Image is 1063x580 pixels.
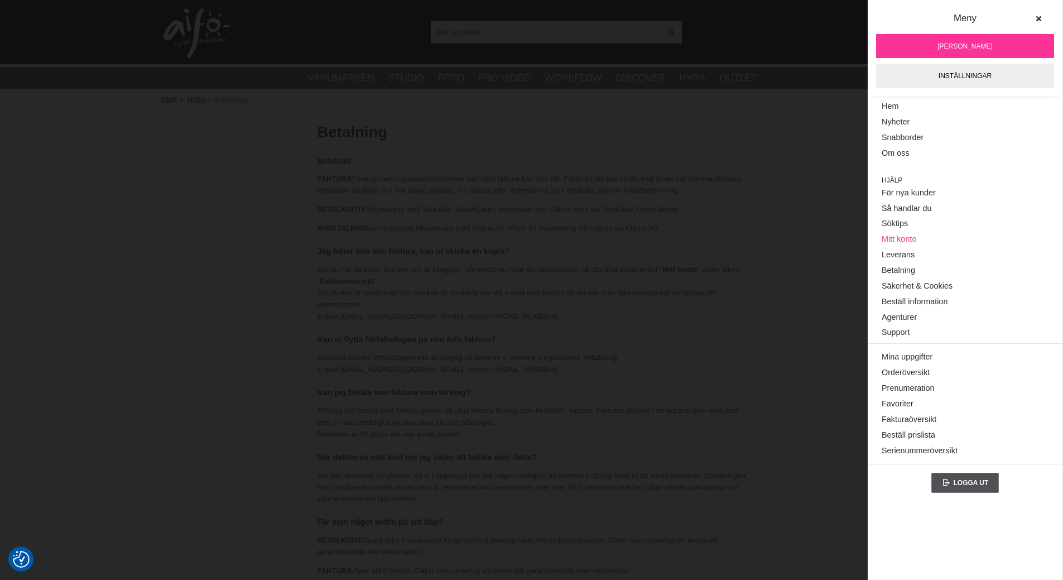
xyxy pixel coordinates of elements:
span: > [180,94,184,106]
strong: Mitt konto [662,265,697,274]
a: Snabborder [882,130,1048,146]
p: Företag kan betala med faktura genom att välja faktura företag som betalsätt i kassan. Fakturan s... [318,405,746,440]
h1: Betalning [318,122,746,143]
a: Prenumeration [882,381,1048,396]
input: Sök produkter ... [431,23,661,40]
a: Outlet [719,71,757,85]
strong: Får man något kvitto på sitt köp? [318,517,444,526]
a: Foto [438,71,464,85]
span: Logga ut [953,479,988,487]
a: Fakturaöversikt [882,412,1048,428]
a: Söktips [882,216,1048,232]
a: Orderöversikt [882,365,1048,381]
strong: Kan ni flytta förfallodagen på min Aifo faktura? [318,335,496,344]
p: Om du har ett konto hos oss och är inloggad i vår webshop hittar du fakturakopior på alla dina in... [318,264,746,322]
a: Beställ information [882,294,1048,310]
img: Revisit consent button [13,551,30,568]
a: Säkerhet & Cookies [882,279,1048,294]
a: Agenturer [882,310,1048,325]
a: Inställningar [876,64,1054,88]
p: kan vi erbjuda tillsammans med Klarna AB. Vilkor för avbetalning informeras via Klarna AB. [318,223,746,234]
a: Varumärken [308,71,374,85]
a: Start [161,94,177,106]
a: Hem [882,99,1048,114]
strong: Fakturaöversikt [320,277,374,285]
div: Meny [884,11,1046,34]
p: Kontakta oss om förfallodagen inte är lämplig så kommer vi överens om passande förfallodag. E-pos... [318,352,746,376]
a: Nyheter [882,114,1048,130]
a: Mina uppgifter [882,349,1048,365]
a: Mitt konto [882,232,1048,247]
strong: BETALKORT: [318,536,363,544]
strong: Jag hittar inte min faktura, kan ni skicka en kopia? [318,247,510,256]
span: > [208,94,212,106]
a: Logga ut [931,473,999,493]
a: Discover [615,71,665,85]
img: logo.png [163,8,230,59]
a: Så handlar du [882,200,1048,216]
a: Betalning [882,263,1048,279]
p: Kortbetalning med Visa eller MasterCard i samarbete med Klarna samt via NetsEasy Kortbetalning. [318,204,746,215]
strong: FAKTURA: [318,567,354,575]
a: För nya kunder [882,185,1048,201]
p: Spar alltid faktura. Gäller som underlag vid eventuellt garantianspråk eller reklamation. [318,565,746,577]
strong: Betalsätt [318,156,352,165]
a: Studio [388,71,424,85]
a: Hyra [679,71,705,85]
a: Pro Video [478,71,531,85]
strong: BETALKORT [318,205,362,213]
span: [PERSON_NAME] [937,41,993,51]
span: Hjälp [882,175,1048,185]
button: Samtyckesinställningar [13,549,30,569]
a: Favoriter [882,396,1048,412]
a: Serienummeröversikt [882,443,1048,458]
a: Support [882,325,1048,341]
strong: Kan jag betala mot faktura som företag? [318,388,471,397]
span: Betalning [215,94,247,106]
a: Beställ prislista [882,428,1048,443]
strong: AVBETALNING [318,224,369,232]
p: Företag med organisationsnummer kan välja faktura från Aifo AB. Fakturan skickas till din mejl di... [318,174,746,197]
span: Hjälp [187,94,205,106]
a: Om oss [882,146,1048,161]
strong: FAKTURA [318,175,352,183]
strong: När debiteras mitt kort om jag väljer att betala med detta? [318,453,537,462]
a: Leverans [882,247,1048,263]
a: Workflow [545,71,602,85]
p: Spara alltid Klarna kvitto för genomförd betaling samt Aifo ordererkännande. Gäller som underlag ... [318,535,746,558]
p: Ditt kort debiteras omgående, då vi i dagsläget inte har någon möjlighet att reservera ett köp fr... [318,470,746,505]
